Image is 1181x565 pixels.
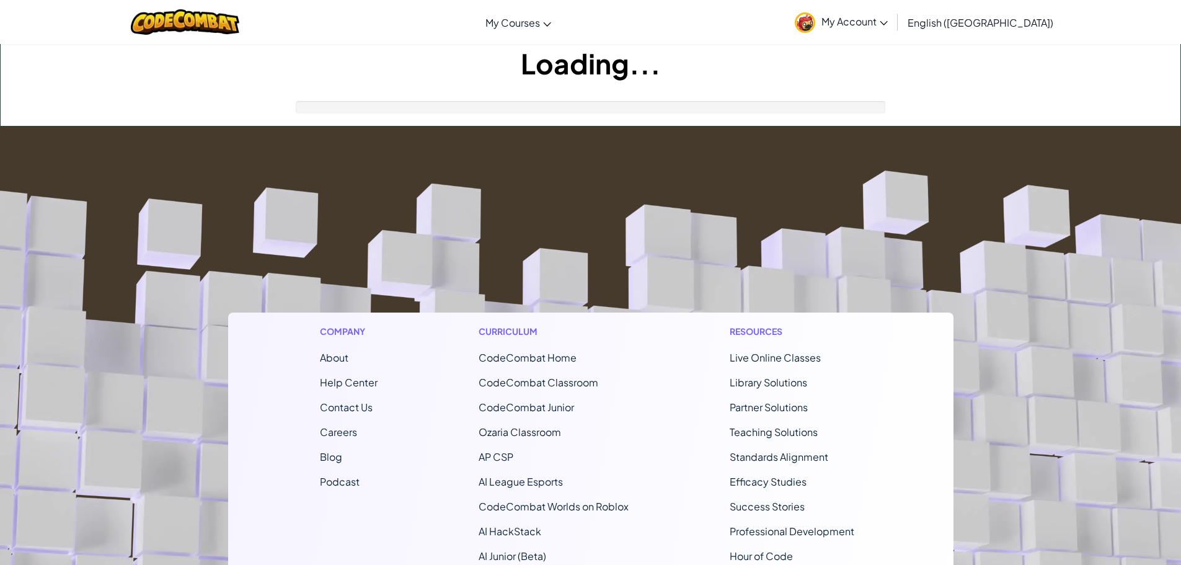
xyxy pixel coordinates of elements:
[730,450,828,463] a: Standards Alignment
[730,425,818,438] a: Teaching Solutions
[479,401,574,414] a: CodeCombat Junior
[821,15,888,28] span: My Account
[131,9,239,35] img: CodeCombat logo
[320,325,378,338] h1: Company
[479,351,577,364] span: CodeCombat Home
[485,16,540,29] span: My Courses
[901,6,1059,39] a: English ([GEOGRAPHIC_DATA])
[908,16,1053,29] span: English ([GEOGRAPHIC_DATA])
[320,425,357,438] a: Careers
[479,525,541,538] a: AI HackStack
[730,475,807,488] a: Efficacy Studies
[320,376,378,389] a: Help Center
[320,351,348,364] a: About
[320,475,360,488] a: Podcast
[730,325,862,338] h1: Resources
[479,475,563,488] a: AI League Esports
[479,376,598,389] a: CodeCombat Classroom
[795,12,815,33] img: avatar
[479,325,629,338] h1: Curriculum
[730,549,793,563] a: Hour of Code
[479,6,557,39] a: My Courses
[730,351,821,364] a: Live Online Classes
[320,450,342,463] a: Blog
[479,450,513,463] a: AP CSP
[1,44,1180,82] h1: Loading...
[320,401,373,414] span: Contact Us
[789,2,894,42] a: My Account
[730,500,805,513] a: Success Stories
[479,500,629,513] a: CodeCombat Worlds on Roblox
[479,425,561,438] a: Ozaria Classroom
[730,525,854,538] a: Professional Development
[730,401,808,414] a: Partner Solutions
[479,549,546,563] a: AI Junior (Beta)
[730,376,807,389] a: Library Solutions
